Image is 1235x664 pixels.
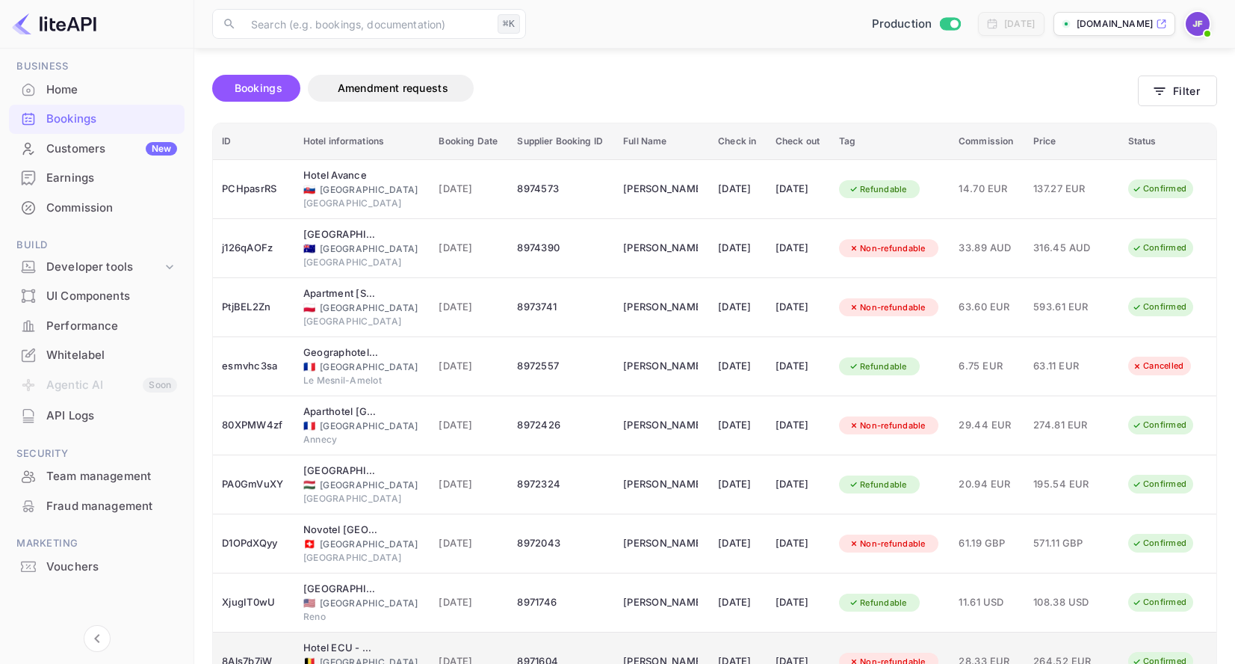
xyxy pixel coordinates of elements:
img: Jenny Frimer [1186,12,1210,36]
span: 137.27 EUR [1033,181,1108,197]
div: City Hotel Pilvax [303,464,378,479]
div: Confirmed [1122,416,1196,434]
div: 8973741 [517,295,605,319]
div: [DATE] [718,236,758,260]
span: 195.54 EUR [1033,476,1108,493]
div: [DATE] [718,532,758,556]
span: United States of America [303,598,315,608]
span: Poland [303,303,315,313]
span: 63.11 EUR [1033,358,1108,375]
span: France [303,362,315,372]
div: Non-refundable [839,239,935,258]
div: Hotel ECU - Different Hotels [303,641,378,656]
input: Search (e.g. bookings, documentation) [242,9,492,39]
div: ⌘K [498,14,520,34]
th: Full Name [614,123,709,160]
span: 63.60 EUR [959,299,1015,316]
span: [DATE] [439,535,499,552]
div: 8972324 [517,473,605,497]
span: Business [9,58,185,75]
th: Booking Date [430,123,508,160]
th: ID [213,123,294,160]
div: Apartment Bonerowska 5 [303,286,378,301]
div: [DATE] [718,177,758,201]
th: Check out [767,123,830,160]
div: Ryan Calic [623,236,698,260]
div: Vouchers [46,559,177,576]
div: Josiane KERAUDY [623,295,698,319]
div: [GEOGRAPHIC_DATA] [303,479,421,492]
div: [DATE] [776,354,821,378]
a: Team management [9,462,185,490]
div: New [146,142,177,156]
div: Confirmed [1122,239,1196,257]
div: Non-refundable [839,416,935,435]
div: Developer tools [46,259,162,276]
th: Tag [830,123,950,160]
div: Home [9,76,185,105]
span: 20.94 EUR [959,476,1015,493]
span: [DATE] [439,476,499,493]
span: 571.11 GBP [1033,535,1108,552]
div: [DATE] [776,295,821,319]
span: [DATE] [439,358,499,375]
a: API Logs [9,402,185,429]
p: [DOMAIN_NAME] [1077,17,1153,31]
div: 8971746 [517,591,605,615]
th: Price [1024,123,1119,160]
div: [GEOGRAPHIC_DATA] [303,419,421,433]
div: Home [46,82,177,99]
span: 61.19 GBP [959,535,1015,552]
span: 29.44 EUR [959,417,1015,434]
div: AKODAD Oussama [623,354,698,378]
button: Filter [1138,76,1217,106]
th: Commission [950,123,1024,160]
span: Australia [303,244,315,253]
div: Refundable [839,357,917,376]
div: Fayad DEBIYAT [623,414,698,437]
div: [GEOGRAPHIC_DATA] [303,551,421,565]
div: 8972557 [517,354,605,378]
div: Cancelled [1122,357,1193,375]
div: [GEOGRAPHIC_DATA] [303,538,421,551]
span: Hungary [303,480,315,490]
div: Vouchers [9,553,185,582]
span: 593.61 EUR [1033,299,1108,316]
div: API Logs [46,408,177,425]
span: [DATE] [439,240,499,256]
div: [DATE] [718,414,758,437]
span: Build [9,237,185,253]
div: Gerald Krafft [623,177,698,201]
div: D1OPdXQyy [222,532,285,556]
div: CustomersNew [9,135,185,164]
div: esmvhc3sa [222,354,285,378]
div: Refundable [839,594,917,612]
div: Confirmed [1122,593,1196,612]
span: Production [872,16,932,33]
div: Hotel Avance [303,168,378,183]
div: Commission [46,200,177,217]
div: [DATE] [776,414,821,437]
div: 8972426 [517,414,605,437]
span: [DATE] [439,417,499,434]
div: Commission [9,194,185,223]
a: Performance [9,312,185,339]
div: Performance [46,318,177,335]
a: Vouchers [9,553,185,580]
a: Fraud management [9,492,185,520]
span: Switzerland [303,539,315,549]
div: [DATE] [718,591,758,615]
div: PCHpasrRS [222,177,285,201]
div: [DATE] [776,532,821,556]
div: Team management [9,462,185,491]
div: [GEOGRAPHIC_DATA] [303,301,421,315]
div: [DATE] [776,473,821,497]
div: Grand Sierra Resort and Casino [303,582,378,597]
div: Le Mesnil-Amelot [303,374,421,387]
div: PA0GmVuXY [222,473,285,497]
div: [DATE] [1004,17,1035,31]
span: 108.38 USD [1033,594,1108,611]
div: PtjBEL2Zn [222,295,285,319]
div: Team management [46,468,177,485]
div: [DATE] [776,236,821,260]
